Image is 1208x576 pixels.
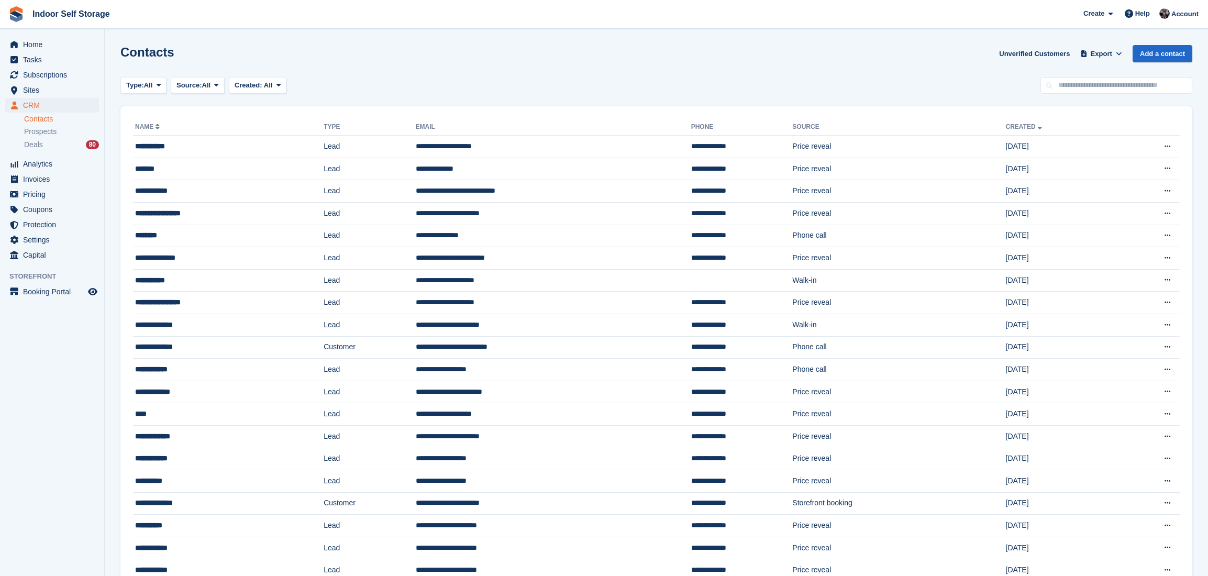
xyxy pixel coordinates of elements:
[792,292,1005,314] td: Price reveal
[24,139,99,150] a: Deals 80
[1006,158,1116,180] td: [DATE]
[1006,123,1044,130] a: Created
[792,202,1005,225] td: Price reveal
[235,81,262,89] span: Created:
[1135,8,1150,19] span: Help
[995,45,1074,62] a: Unverified Customers
[416,119,691,136] th: Email
[1006,403,1116,426] td: [DATE]
[1133,45,1192,62] a: Add a contact
[324,381,415,403] td: Lead
[691,119,793,136] th: Phone
[792,119,1005,136] th: Source
[324,336,415,359] td: Customer
[23,232,86,247] span: Settings
[23,68,86,82] span: Subscriptions
[28,5,114,23] a: Indoor Self Storage
[792,225,1005,247] td: Phone call
[324,292,415,314] td: Lead
[5,248,99,262] a: menu
[792,314,1005,336] td: Walk-in
[792,537,1005,559] td: Price reveal
[5,202,99,217] a: menu
[792,336,1005,359] td: Phone call
[5,52,99,67] a: menu
[5,187,99,202] a: menu
[9,271,104,282] span: Storefront
[1006,202,1116,225] td: [DATE]
[23,98,86,113] span: CRM
[1006,136,1116,158] td: [DATE]
[1006,359,1116,381] td: [DATE]
[324,269,415,292] td: Lead
[144,80,153,91] span: All
[792,492,1005,515] td: Storefront booking
[24,127,57,137] span: Prospects
[229,77,286,94] button: Created: All
[1091,49,1112,59] span: Export
[792,136,1005,158] td: Price reveal
[5,217,99,232] a: menu
[1006,425,1116,448] td: [DATE]
[324,247,415,270] td: Lead
[324,136,415,158] td: Lead
[5,172,99,186] a: menu
[5,98,99,113] a: menu
[1006,180,1116,203] td: [DATE]
[1006,381,1116,403] td: [DATE]
[264,81,273,89] span: All
[5,157,99,171] a: menu
[324,425,415,448] td: Lead
[171,77,225,94] button: Source: All
[324,202,415,225] td: Lead
[23,52,86,67] span: Tasks
[8,6,24,22] img: stora-icon-8386f47178a22dfd0bd8f6a31ec36ba5ce8667c1dd55bd0f319d3a0aa187defe.svg
[324,180,415,203] td: Lead
[324,225,415,247] td: Lead
[120,45,174,59] h1: Contacts
[23,217,86,232] span: Protection
[135,123,162,130] a: Name
[792,247,1005,270] td: Price reveal
[324,470,415,493] td: Lead
[792,425,1005,448] td: Price reveal
[324,448,415,470] td: Lead
[23,284,86,299] span: Booking Portal
[1078,45,1124,62] button: Export
[23,187,86,202] span: Pricing
[792,448,1005,470] td: Price reveal
[24,126,99,137] a: Prospects
[324,158,415,180] td: Lead
[792,515,1005,537] td: Price reveal
[1006,269,1116,292] td: [DATE]
[202,80,211,91] span: All
[792,470,1005,493] td: Price reveal
[1006,292,1116,314] td: [DATE]
[5,284,99,299] a: menu
[1006,247,1116,270] td: [DATE]
[120,77,167,94] button: Type: All
[1006,336,1116,359] td: [DATE]
[126,80,144,91] span: Type:
[5,232,99,247] a: menu
[792,158,1005,180] td: Price reveal
[176,80,202,91] span: Source:
[1006,314,1116,336] td: [DATE]
[5,83,99,97] a: menu
[792,381,1005,403] td: Price reveal
[86,140,99,149] div: 80
[1159,8,1170,19] img: Sandra Pomeroy
[1083,8,1104,19] span: Create
[1171,9,1199,19] span: Account
[1006,448,1116,470] td: [DATE]
[23,172,86,186] span: Invoices
[324,403,415,426] td: Lead
[23,157,86,171] span: Analytics
[23,37,86,52] span: Home
[23,248,86,262] span: Capital
[792,403,1005,426] td: Price reveal
[324,515,415,537] td: Lead
[792,359,1005,381] td: Phone call
[24,140,43,150] span: Deals
[1006,515,1116,537] td: [DATE]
